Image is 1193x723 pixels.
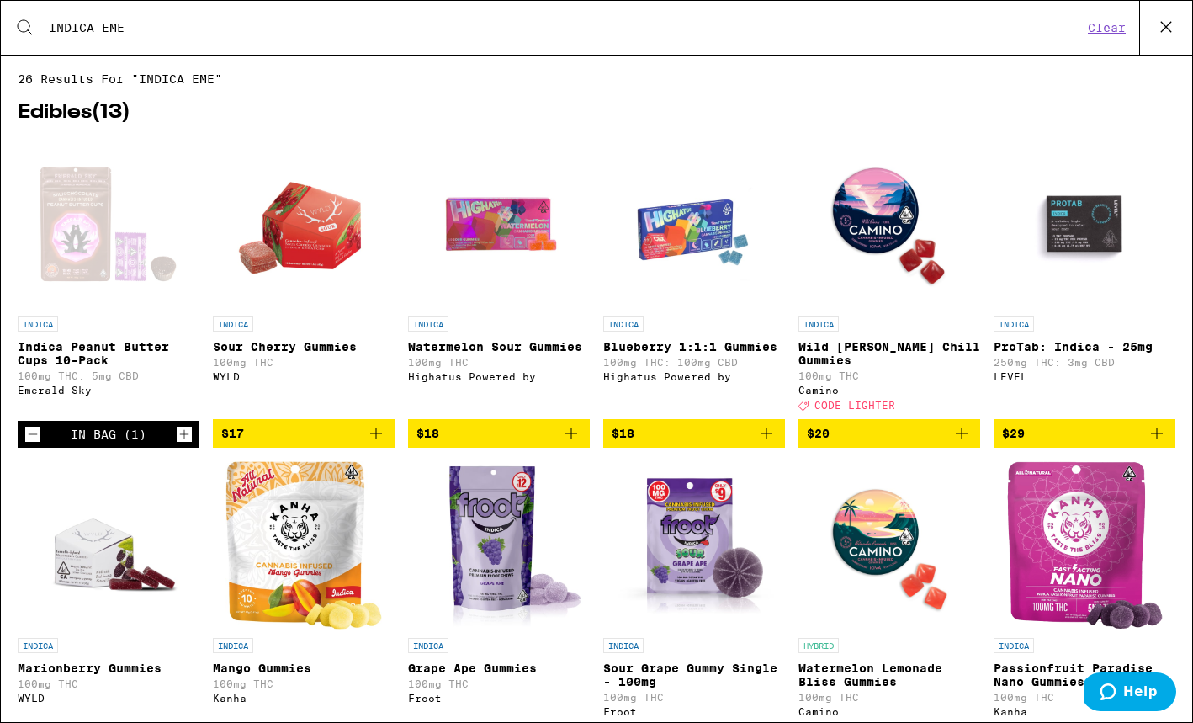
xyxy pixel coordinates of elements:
button: Add to bag [213,419,395,448]
button: Add to bag [408,419,590,448]
img: Froot - Grape Ape Gummies [413,461,585,630]
button: Decrement [24,426,41,443]
img: Camino - Wild Berry Chill Gummies [805,140,973,308]
p: Marionberry Gummies [18,662,199,675]
p: INDICA [798,316,839,332]
span: $17 [221,427,244,440]
p: Sour Cherry Gummies [213,340,395,354]
input: Search for products & categories [48,20,1083,35]
p: INDICA [18,638,58,653]
div: Camino [798,706,980,717]
div: Kanha [213,693,395,704]
img: Camino - Watermelon Lemonade Bliss Gummies [805,461,973,630]
a: Open page for ProTab: Indica - 25mg from LEVEL [994,140,1175,419]
button: Add to bag [603,419,785,448]
p: 100mg THC [213,678,395,689]
a: Open page for Blueberry 1:1:1 Gummies from Highatus Powered by Cannabiotix [603,140,785,419]
button: Clear [1083,20,1131,35]
p: 100mg THC [798,692,980,703]
img: Kanha - Passionfruit Paradise Nano Gummies [1006,461,1163,630]
p: 100mg THC [408,357,590,368]
p: Blueberry 1:1:1 Gummies [603,340,785,354]
p: INDICA [408,638,448,653]
div: Emerald Sky [18,385,199,396]
p: Indica Peanut Butter Cups 10-Pack [18,340,199,367]
p: 100mg THC [213,357,395,368]
img: WYLD - Marionberry Gummies [24,461,193,630]
span: $29 [1002,427,1025,440]
a: Open page for Sour Cherry Gummies from WYLD [213,140,395,419]
p: INDICA [408,316,448,332]
p: ProTab: Indica - 25mg [994,340,1175,354]
iframe: Opens a widget where you can find more information [1084,672,1176,715]
button: Increment [176,426,193,443]
div: LEVEL [994,371,1175,382]
p: INDICA [994,638,1034,653]
div: Froot [408,693,590,704]
div: WYLD [213,371,395,382]
p: 100mg THC [603,692,785,703]
p: INDICA [603,316,644,332]
span: $18 [612,427,634,440]
p: INDICA [213,316,253,332]
button: Add to bag [994,419,1175,448]
p: Passionfruit Paradise Nano Gummies [994,662,1175,688]
div: Highatus Powered by Cannabiotix [603,371,785,382]
p: Sour Grape Gummy Single - 100mg [603,662,785,688]
span: $18 [416,427,439,440]
p: INDICA [603,638,644,653]
p: HYBRID [798,638,839,653]
img: Kanha - Mango Gummies [225,461,382,630]
p: 250mg THC: 3mg CBD [994,357,1175,368]
p: 100mg THC: 5mg CBD [18,370,199,381]
p: Watermelon Sour Gummies [408,340,590,354]
p: 100mg THC [408,678,590,689]
a: Open page for Indica Peanut Butter Cups 10-Pack from Emerald Sky [18,140,199,421]
p: INDICA [18,316,58,332]
img: LEVEL - ProTab: Indica - 25mg [1000,140,1169,308]
p: 100mg THC [18,678,199,689]
div: Highatus Powered by Cannabiotix [408,371,590,382]
img: Highatus Powered by Cannabiotix - Blueberry 1:1:1 Gummies [610,140,778,308]
p: Grape Ape Gummies [408,662,590,675]
img: WYLD - Sour Cherry Gummies [220,140,388,308]
p: 100mg THC: 100mg CBD [603,357,785,368]
p: INDICA [994,316,1034,332]
div: In Bag (1) [71,428,146,441]
button: Add to bag [798,419,980,448]
div: WYLD [18,693,199,704]
img: Highatus Powered by Cannabiotix - Watermelon Sour Gummies [415,140,583,308]
p: 100mg THC [798,370,980,381]
h2: Edibles ( 13 ) [18,103,1175,123]
span: CODE LIGHTER [814,400,895,411]
img: Froot - Sour Grape Gummy Single - 100mg [603,461,785,630]
p: Mango Gummies [213,662,395,675]
a: Open page for Wild Berry Chill Gummies from Camino [798,140,980,419]
p: Watermelon Lemonade Bliss Gummies [798,662,980,688]
a: Open page for Watermelon Sour Gummies from Highatus Powered by Cannabiotix [408,140,590,419]
span: $20 [807,427,830,440]
div: Froot [603,706,785,717]
span: 26 results for "INDICA EME" [18,72,1175,86]
p: 100mg THC [994,692,1175,703]
p: Wild [PERSON_NAME] Chill Gummies [798,340,980,367]
div: Camino [798,385,980,396]
p: INDICA [213,638,253,653]
div: Kanha [994,706,1175,717]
